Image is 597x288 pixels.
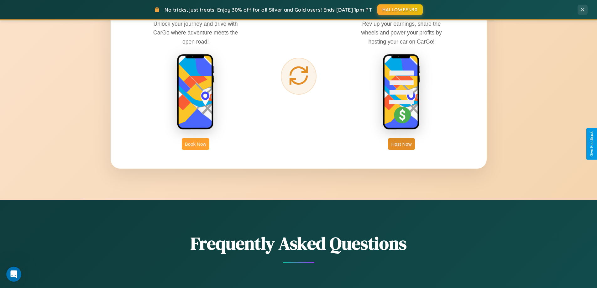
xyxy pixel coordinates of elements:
div: Give Feedback [589,131,594,157]
p: Unlock your journey and drive with CarGo where adventure meets the open road! [149,19,243,46]
h2: Frequently Asked Questions [111,231,487,255]
iframe: Intercom live chat [6,267,21,282]
img: host phone [383,54,420,130]
button: HALLOWEEN30 [377,4,423,15]
span: No tricks, just treats! Enjoy 30% off for all Silver and Gold users! Ends [DATE] 1pm PT. [165,7,373,13]
img: rent phone [177,54,214,130]
p: Rev up your earnings, share the wheels and power your profits by hosting your car on CarGo! [354,19,448,46]
button: Book Now [182,138,209,150]
button: Host Now [388,138,415,150]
